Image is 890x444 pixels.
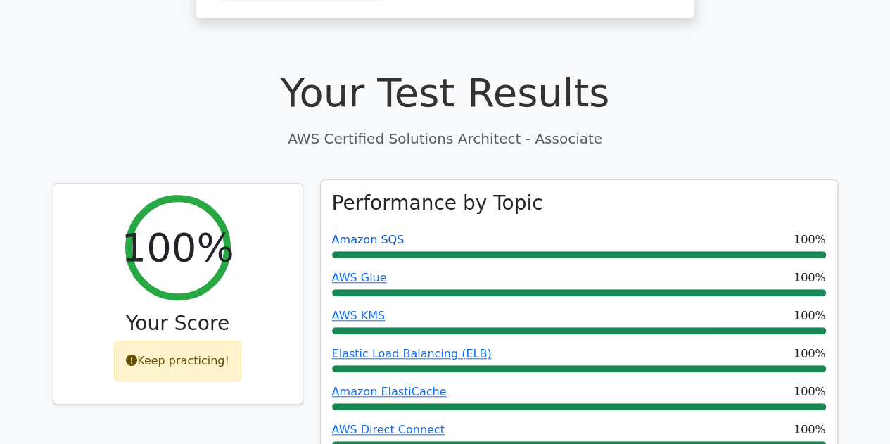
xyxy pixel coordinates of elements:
a: Amazon ElastiCache [332,385,447,398]
h2: 100% [121,224,234,271]
h3: Your Score [65,312,291,336]
h1: Your Test Results [53,69,838,116]
a: AWS Glue [332,271,387,284]
div: Keep practicing! [114,341,241,381]
a: Elastic Load Balancing (ELB) [332,347,492,360]
a: Amazon SQS [332,233,405,246]
a: AWS KMS [332,309,386,322]
span: 100% [794,269,826,286]
span: 100% [794,307,826,324]
span: 100% [794,383,826,400]
a: AWS Direct Connect [332,423,445,436]
span: 100% [794,345,826,362]
h3: Performance by Topic [332,191,543,215]
span: 100% [794,231,826,248]
p: AWS Certified Solutions Architect - Associate [53,128,838,149]
span: 100% [794,421,826,438]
